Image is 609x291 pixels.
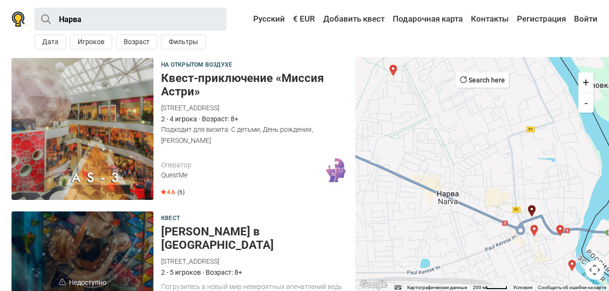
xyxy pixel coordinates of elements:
[161,189,166,194] img: Star
[161,267,351,278] div: 2 - 5 игроков · Возраст: 8+
[528,225,540,236] div: Квест-приключение "Нарвское кольцо"
[395,284,401,291] button: Быстрые клавиши
[572,11,597,28] a: Войти
[35,35,66,49] button: Дата
[578,93,594,113] button: -
[161,225,351,253] h5: [PERSON_NAME] в [GEOGRAPHIC_DATA]
[12,12,25,27] img: Nowescape logo
[358,279,389,291] img: Google
[578,72,594,93] button: +
[538,285,606,290] a: Сообщить об ошибке на карте
[161,60,232,70] span: На открытом воздухе
[515,11,568,28] a: Регистрация
[161,71,351,99] h5: Квест-приключение «Миссия Астри»
[161,256,351,267] div: [STREET_ADDRESS]
[566,260,578,271] div: Квест-приключение «Последний крестраж»
[35,8,226,31] input: Попробуйте “Лондон”
[161,124,351,146] div: Подходит для визита: С детьми, День рождения, [PERSON_NAME]
[161,103,351,113] div: [STREET_ADDRESS]
[70,35,112,49] button: Игроков
[161,213,180,224] span: Квест
[291,11,317,28] a: € EUR
[246,16,253,23] img: Русский
[526,205,538,217] div: Квест-приключение «Миссия Астри»
[116,35,157,49] button: Возраст
[161,160,320,170] div: Оператор
[321,11,387,28] a: Добавить квест
[320,155,351,186] img: QuestMe
[470,284,510,291] button: Масштаб карты: 200 м на 41 пкс
[161,170,320,180] div: QuestMe
[473,285,486,290] span: 200 м
[513,285,532,290] a: Условия
[59,279,66,285] img: unavailable
[554,225,566,236] div: Сокровища нарвских пиратов
[358,279,389,291] a: Открыть эту область в Google Картах (в новом окне)
[177,188,185,196] span: (6)
[407,284,467,291] button: Картографические данные
[161,35,206,49] button: Фильтры
[585,260,604,279] button: Управление камерой на карте
[12,58,153,200] img: Квест-приключение «Миссия Астри»
[161,114,351,124] div: 2 - 4 игрока · Возраст: 8+
[390,11,465,28] a: Подарочная карта
[244,11,287,28] a: Русский
[161,188,175,196] span: 4.6
[456,72,509,88] button: Search here
[468,11,511,28] a: Контакты
[387,65,399,76] div: Тропою загадок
